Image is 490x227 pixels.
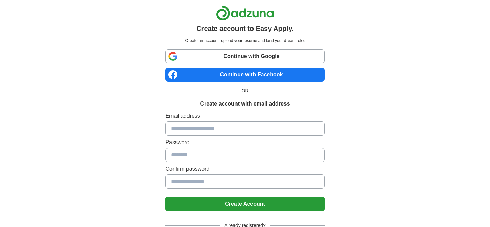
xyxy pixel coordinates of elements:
[165,49,324,63] a: Continue with Google
[167,38,323,44] p: Create an account, upload your resume and land your dream role.
[165,165,324,173] label: Confirm password
[165,197,324,211] button: Create Account
[196,23,294,34] h1: Create account to Easy Apply.
[165,112,324,120] label: Email address
[165,138,324,147] label: Password
[200,100,290,108] h1: Create account with email address
[216,5,274,21] img: Adzuna logo
[165,68,324,82] a: Continue with Facebook
[238,87,253,94] span: OR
